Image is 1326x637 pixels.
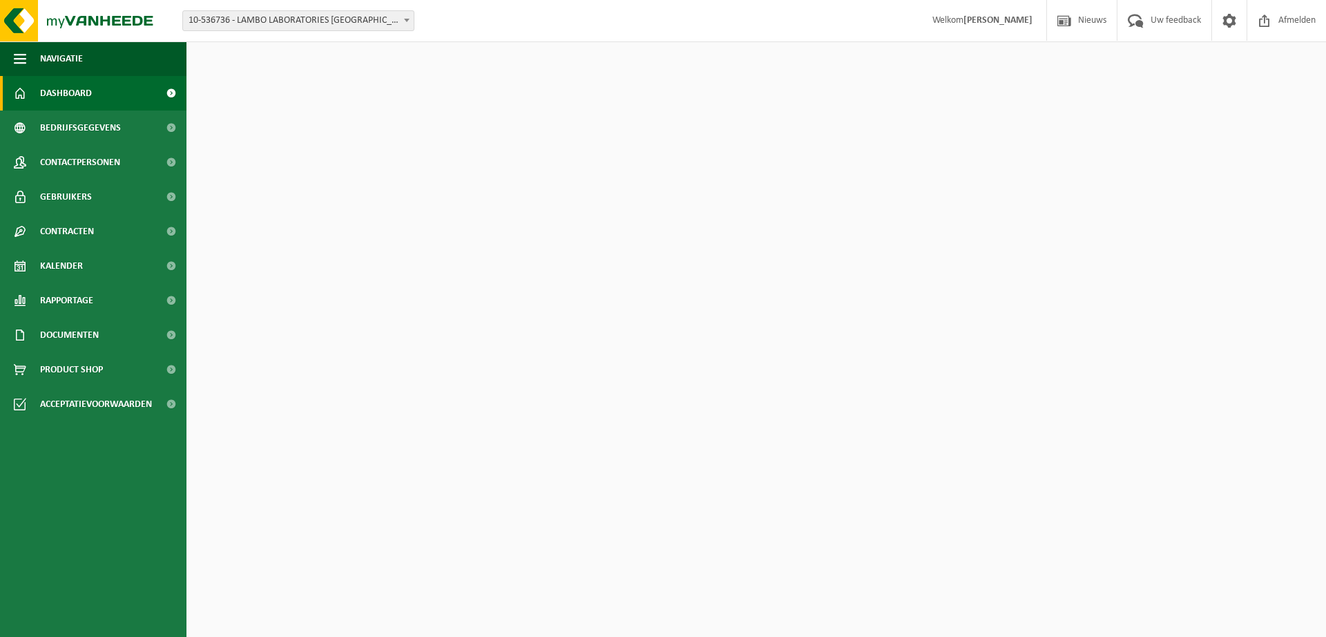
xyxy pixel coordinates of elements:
span: Rapportage [40,283,93,318]
span: Dashboard [40,76,92,111]
span: 10-536736 - LAMBO LABORATORIES NV - WIJNEGEM [183,11,414,30]
span: Documenten [40,318,99,352]
span: Product Shop [40,352,103,387]
span: Gebruikers [40,180,92,214]
span: Navigatie [40,41,83,76]
span: Contracten [40,214,94,249]
span: Kalender [40,249,83,283]
strong: [PERSON_NAME] [963,15,1032,26]
span: Contactpersonen [40,145,120,180]
span: Bedrijfsgegevens [40,111,121,145]
span: Acceptatievoorwaarden [40,387,152,421]
span: 10-536736 - LAMBO LABORATORIES NV - WIJNEGEM [182,10,414,31]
